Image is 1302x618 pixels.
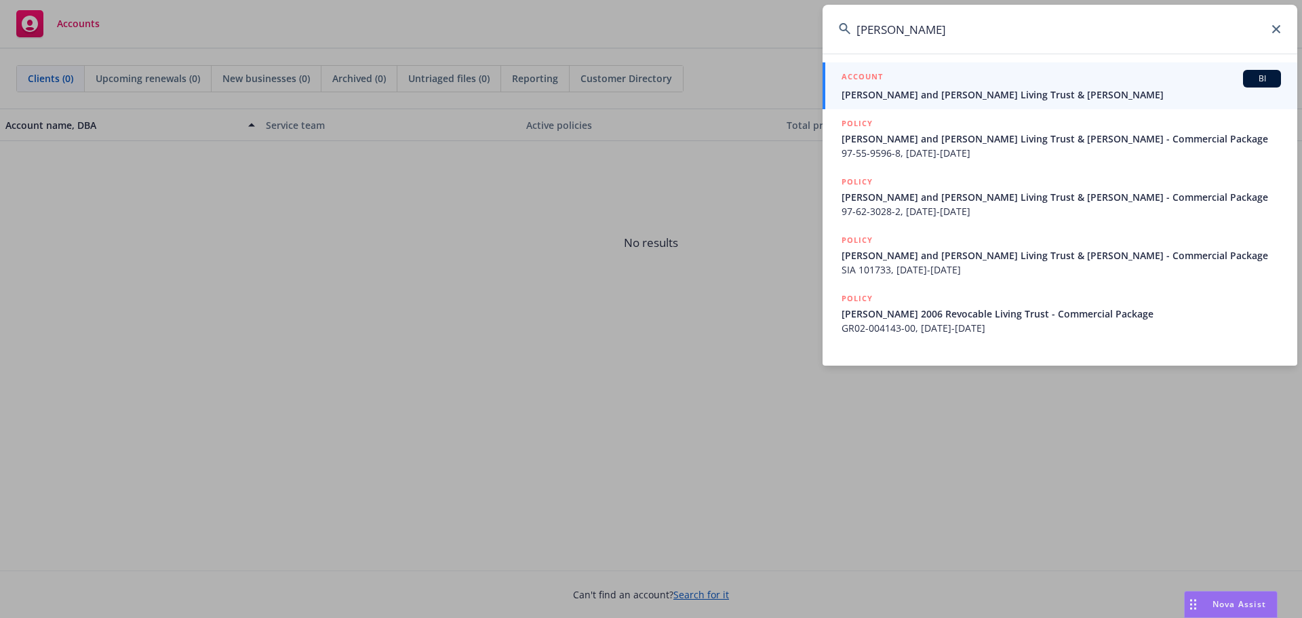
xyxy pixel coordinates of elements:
a: POLICY[PERSON_NAME] 2006 Revocable Living Trust - Commercial PackageGR02-004143-00, [DATE]-[DATE] [823,284,1297,343]
span: SIA 101733, [DATE]-[DATE] [842,263,1281,277]
h5: ACCOUNT [842,70,883,86]
span: BI [1248,73,1276,85]
h5: POLICY [842,292,873,305]
span: [PERSON_NAME] and [PERSON_NAME] Living Trust & [PERSON_NAME] - Commercial Package [842,132,1281,146]
span: GR02-004143-00, [DATE]-[DATE] [842,321,1281,335]
span: [PERSON_NAME] 2006 Revocable Living Trust - Commercial Package [842,307,1281,321]
h5: POLICY [842,117,873,130]
span: [PERSON_NAME] and [PERSON_NAME] Living Trust & [PERSON_NAME] - Commercial Package [842,248,1281,263]
div: Drag to move [1185,592,1202,617]
span: Nova Assist [1212,598,1266,610]
a: POLICY[PERSON_NAME] and [PERSON_NAME] Living Trust & [PERSON_NAME] - Commercial PackageSIA 101733... [823,226,1297,284]
span: [PERSON_NAME] and [PERSON_NAME] Living Trust & [PERSON_NAME] - Commercial Package [842,190,1281,204]
h5: POLICY [842,233,873,247]
span: [PERSON_NAME] and [PERSON_NAME] Living Trust & [PERSON_NAME] [842,88,1281,102]
a: ACCOUNTBI[PERSON_NAME] and [PERSON_NAME] Living Trust & [PERSON_NAME] [823,62,1297,109]
span: 97-55-9596-8, [DATE]-[DATE] [842,146,1281,160]
a: POLICY[PERSON_NAME] and [PERSON_NAME] Living Trust & [PERSON_NAME] - Commercial Package97-62-3028... [823,168,1297,226]
input: Search... [823,5,1297,54]
span: 97-62-3028-2, [DATE]-[DATE] [842,204,1281,218]
a: POLICY[PERSON_NAME] and [PERSON_NAME] Living Trust & [PERSON_NAME] - Commercial Package97-55-9596... [823,109,1297,168]
h5: POLICY [842,175,873,189]
button: Nova Assist [1184,591,1278,618]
